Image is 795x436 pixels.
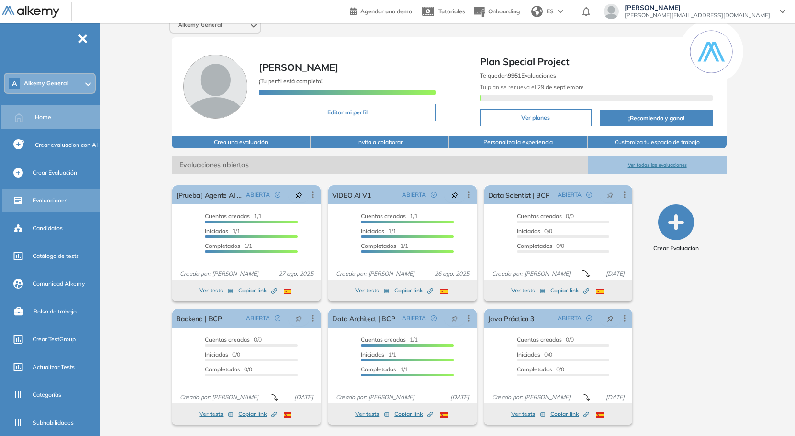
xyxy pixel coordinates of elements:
span: Creado por: [PERSON_NAME] [332,269,418,278]
b: 29 de septiembre [536,83,584,90]
button: Invita a colaborar [311,136,449,148]
span: 1/1 [361,212,418,220]
span: 0/0 [517,366,564,373]
span: Completados [517,366,552,373]
span: 1/1 [361,351,396,358]
span: Iniciadas [205,351,228,358]
span: [DATE] [291,393,317,402]
span: Evaluaciones abiertas [172,156,588,174]
span: 0/0 [205,351,240,358]
img: ESP [596,289,604,294]
span: 0/0 [517,351,552,358]
span: pushpin [451,191,458,199]
button: pushpin [288,311,309,326]
span: Crear Evaluación [33,168,77,177]
button: pushpin [600,311,621,326]
span: 0/0 [205,366,252,373]
button: pushpin [288,187,309,202]
span: Cuentas creadas [361,212,406,220]
span: Home [35,113,51,122]
b: 9951 [508,72,521,79]
span: [DATE] [602,393,628,402]
button: Personaliza la experiencia [449,136,588,148]
span: ABIERTA [246,314,270,323]
span: Iniciadas [361,351,384,358]
span: 1/1 [361,336,418,343]
button: Copiar link [550,408,589,420]
button: Ver tests [511,285,546,296]
span: Cuentas creadas [517,336,562,343]
span: ABIERTA [246,190,270,199]
span: Copiar link [550,410,589,418]
span: Candidatos [33,224,63,233]
span: Bolsa de trabajo [34,307,77,316]
span: Copiar link [550,286,589,295]
span: Alkemy General [24,79,68,87]
span: pushpin [607,314,614,322]
span: ABIERTA [558,190,582,199]
span: Categorías [33,391,61,399]
button: Ver tests [199,408,234,420]
span: 0/0 [517,227,552,235]
span: Copiar link [394,286,433,295]
button: Ver tests [355,408,390,420]
span: ABIERTA [558,314,582,323]
button: Customiza tu espacio de trabajo [588,136,727,148]
span: Completados [361,242,396,249]
span: Crear Evaluación [653,244,699,253]
span: Tutoriales [438,8,465,15]
img: Foto de perfil [183,55,247,119]
span: Iniciadas [517,227,540,235]
button: Copiar link [238,408,277,420]
span: Completados [205,366,240,373]
button: Ver todas las evaluaciones [588,156,727,174]
span: ¡Tu perfil está completo! [259,78,323,85]
span: [PERSON_NAME][EMAIL_ADDRESS][DOMAIN_NAME] [625,11,770,19]
span: 1/1 [205,227,240,235]
span: ES [547,7,554,16]
span: Iniciadas [361,227,384,235]
span: 27 ago. 2025 [275,269,317,278]
span: Completados [361,366,396,373]
img: ESP [284,289,291,294]
button: Crear Evaluación [653,204,699,253]
span: 0/0 [205,336,262,343]
span: check-circle [586,315,592,321]
span: Tu plan se renueva el [480,83,584,90]
span: check-circle [586,192,592,198]
span: Creado por: [PERSON_NAME] [176,269,262,278]
span: pushpin [295,314,302,322]
span: Iniciadas [205,227,228,235]
button: Crea una evaluación [172,136,311,148]
span: 1/1 [205,242,252,249]
button: ¡Recomienda y gana! [600,110,713,126]
span: ABIERTA [402,314,426,323]
span: Cuentas creadas [205,212,250,220]
span: Comunidad Alkemy [33,279,85,288]
span: 1/1 [361,227,396,235]
span: Copiar link [238,286,277,295]
span: 26 ago. 2025 [431,269,473,278]
span: Subhabilidades [33,418,74,427]
span: pushpin [607,191,614,199]
span: Creado por: [PERSON_NAME] [332,393,418,402]
span: Evaluaciones [33,196,67,205]
a: Agendar una demo [350,5,412,16]
span: Cuentas creadas [205,336,250,343]
span: [PERSON_NAME] [259,61,338,73]
span: Agendar una demo [360,8,412,15]
button: Onboarding [473,1,520,22]
span: Plan Special Project [480,55,713,69]
span: A [12,79,17,87]
span: 0/0 [517,336,574,343]
span: Onboarding [488,8,520,15]
a: Backend | BCP [176,309,222,328]
img: ESP [596,412,604,418]
a: Data Scientist | BCP [488,185,550,204]
img: arrow [558,10,563,13]
button: Copiar link [394,408,433,420]
img: ESP [284,412,291,418]
span: 1/1 [361,366,408,373]
span: Actualizar Tests [33,363,75,371]
button: pushpin [444,187,465,202]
